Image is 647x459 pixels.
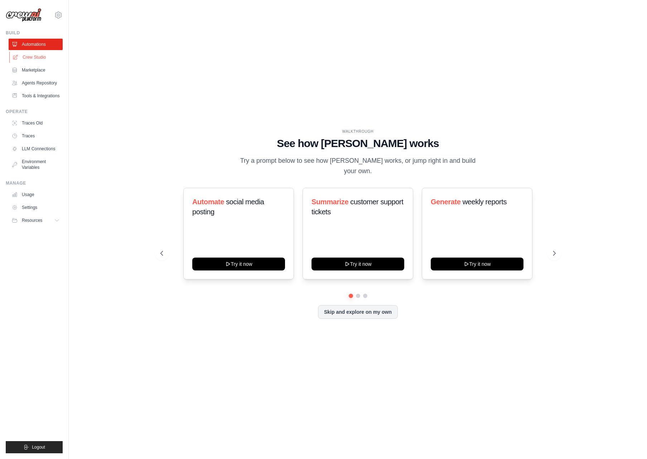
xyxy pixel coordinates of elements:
[9,39,63,50] a: Automations
[9,77,63,89] a: Agents Repository
[312,258,404,270] button: Try it now
[9,52,63,63] a: Crew Studio
[160,129,556,134] div: WALKTHROUGH
[192,198,224,206] span: Automate
[22,218,42,223] span: Resources
[192,198,264,216] span: social media posting
[9,64,63,76] a: Marketplace
[9,117,63,129] a: Traces Old
[9,189,63,200] a: Usage
[463,198,507,206] span: weekly reports
[6,180,63,186] div: Manage
[431,198,461,206] span: Generate
[9,130,63,142] a: Traces
[192,258,285,270] button: Try it now
[32,444,45,450] span: Logout
[6,8,42,22] img: Logo
[312,198,348,206] span: Summarize
[431,258,523,270] button: Try it now
[6,109,63,114] div: Operate
[6,441,63,453] button: Logout
[160,137,556,150] h1: See how [PERSON_NAME] works
[9,156,63,173] a: Environment Variables
[9,90,63,102] a: Tools & Integrations
[9,202,63,213] a: Settings
[312,198,403,216] span: customer support tickets
[318,305,398,319] button: Skip and explore on my own
[9,143,63,155] a: LLM Connections
[9,215,63,226] button: Resources
[238,156,478,177] p: Try a prompt below to see how [PERSON_NAME] works, or jump right in and build your own.
[6,30,63,36] div: Build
